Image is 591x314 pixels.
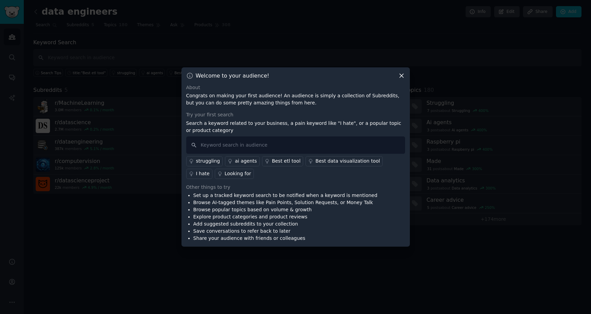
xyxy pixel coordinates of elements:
div: struggling [196,158,220,165]
li: Set up a tracked keyword search to be notified when a keyword is mentioned [193,192,378,199]
li: Browse popular topics based on volume & growth [193,206,378,213]
a: I hate [186,169,212,179]
div: Try your first search [186,111,405,118]
div: Best data visualization tool [315,158,380,165]
p: Congrats on making your first audience! An audience is simply a collection of Subreddits, but you... [186,92,405,106]
li: Add suggested subreddits to your collection [193,220,378,228]
input: Keyword search in audience [186,136,405,154]
div: Best etl tool [272,158,300,165]
p: Search a keyword related to your business, a pain keyword like "I hate", or a popular topic or pr... [186,120,405,134]
div: Looking for [225,170,251,177]
li: Save conversations to refer back to later [193,228,378,235]
a: struggling [186,156,223,166]
div: ai agents [235,158,257,165]
h3: Welcome to your audience! [196,72,270,79]
div: About [186,84,405,91]
a: Best etl tool [262,156,303,166]
li: Explore product categories and product reviews [193,213,378,220]
div: I hate [196,170,210,177]
a: ai agents [225,156,260,166]
li: Browse AI-tagged themes like Pain Points, Solution Requests, or Money Talk [193,199,378,206]
div: Other things to try [186,184,405,191]
a: Looking for [215,169,254,179]
li: Share your audience with friends or colleagues [193,235,378,242]
a: Best data visualization tool [306,156,383,166]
